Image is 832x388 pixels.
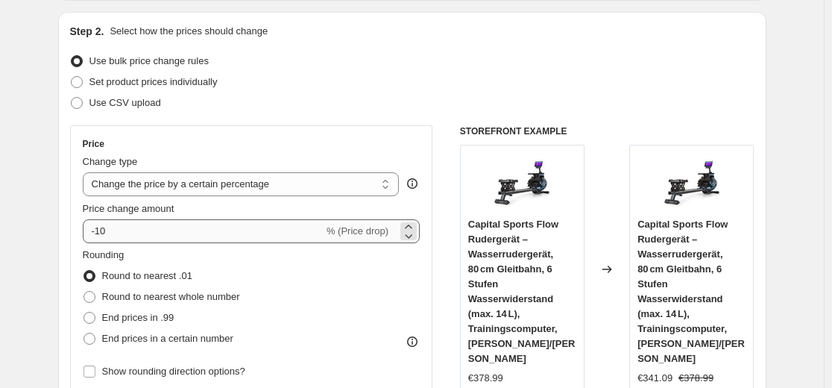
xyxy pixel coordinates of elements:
[460,125,754,137] h6: STOREFRONT EXAMPLE
[70,24,104,39] h2: Step 2.
[637,371,672,386] div: €341.09
[102,366,245,377] span: Show rounding direction options?
[102,270,192,281] span: Round to nearest .01
[89,97,161,108] span: Use CSV upload
[102,312,174,323] span: End prices in .99
[110,24,268,39] p: Select how the prices should change
[637,219,745,364] span: Capital Sports Flow Rudergerät – Wasserrudergerät, 80 cm Gleitbahn, 6 Stufen Wasserwiderstand (ma...
[89,76,218,87] span: Set product prices individually
[83,138,104,150] h3: Price
[102,333,233,344] span: End prices in a certain number
[83,156,138,167] span: Change type
[662,153,722,213] img: 61tjhIQtUiL_80x.jpg
[678,371,713,386] strike: €378.99
[468,219,576,364] span: Capital Sports Flow Rudergerät – Wasserrudergerät, 80 cm Gleitbahn, 6 Stufen Wasserwiderstand (ma...
[492,153,552,213] img: 61tjhIQtUiL_80x.jpg
[405,176,420,191] div: help
[83,219,324,243] input: -15
[102,291,240,302] span: Round to nearest whole number
[83,249,125,260] span: Rounding
[327,225,388,237] span: % (Price drop)
[83,203,174,214] span: Price change amount
[468,371,503,386] div: €378.99
[89,55,209,66] span: Use bulk price change rules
